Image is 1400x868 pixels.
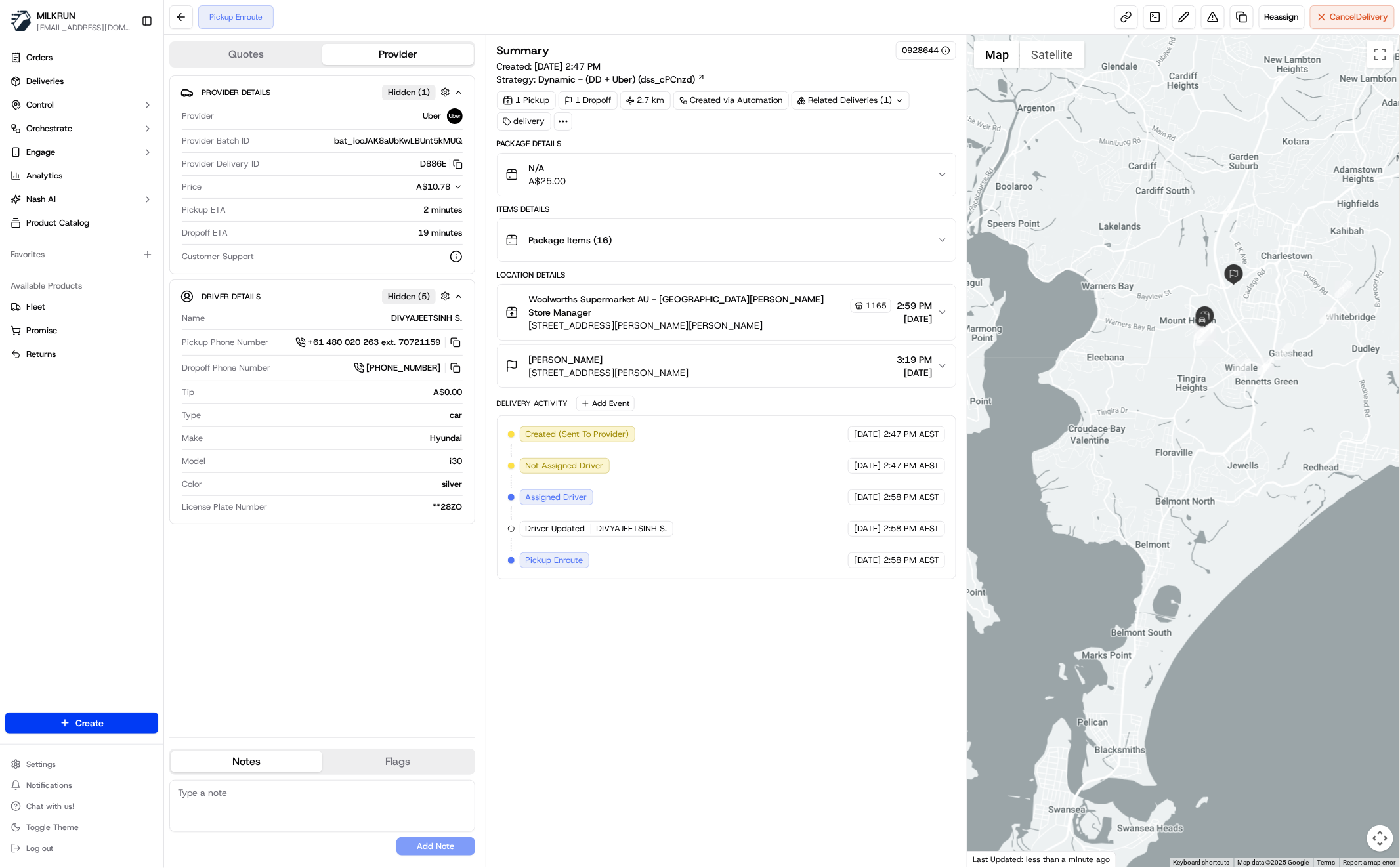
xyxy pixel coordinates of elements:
span: Driver Details [202,291,261,302]
span: Model [182,455,205,467]
span: License Plate Number [182,501,267,513]
span: 1165 [866,300,887,311]
button: Flags [322,751,474,772]
button: Quotes [171,44,322,65]
div: 💻 [111,192,121,202]
button: 0928644 [902,45,950,56]
button: [PERSON_NAME][STREET_ADDRESS][PERSON_NAME]3:19 PM[DATE] [498,345,956,387]
div: Favorites [5,244,158,265]
span: Provider Details [202,87,270,98]
span: Woolworths Supermarket AU - [GEOGRAPHIC_DATA][PERSON_NAME] Store Manager [529,293,848,319]
button: Engage [5,142,158,163]
a: 💻API Documentation [106,185,216,209]
div: Related Deliveries (1) [792,91,910,110]
div: 1 [1335,281,1352,298]
button: MILKRUNMILKRUN[EMAIL_ADDRESS][DOMAIN_NAME] [5,5,136,37]
div: Package Details [497,138,956,149]
span: Type [182,409,201,421]
span: Product Catalog [26,217,89,229]
span: Price [182,181,202,193]
span: [STREET_ADDRESS][PERSON_NAME][PERSON_NAME] [529,319,891,332]
span: Provider Batch ID [182,135,249,147]
span: Created: [497,60,601,73]
button: Map camera controls [1367,825,1393,852]
button: Create [5,713,158,734]
div: delivery [497,112,551,131]
button: Driver DetailsHidden (5) [180,285,464,307]
div: DIVYAJEETSINH S. [210,312,463,324]
button: Toggle Theme [5,818,158,837]
span: Fleet [26,301,45,313]
div: 9 [1194,323,1211,340]
span: DIVYAJEETSINH S. [597,523,668,535]
span: A$25.00 [529,175,566,188]
div: 1 Pickup [497,91,556,110]
span: Notifications [26,780,72,791]
button: Provider DetailsHidden (1) [180,81,464,103]
input: Got a question? Start typing here... [34,85,236,98]
div: 8 [1197,326,1214,343]
button: Returns [5,344,158,365]
a: Dynamic - (DD + Uber) (dss_cPCnzd) [539,73,706,86]
button: Log out [5,839,158,858]
a: Report a map error [1344,859,1396,866]
span: Reassign [1265,11,1299,23]
a: Orders [5,47,158,68]
button: Control [5,94,158,115]
span: Returns [26,348,56,360]
span: Assigned Driver [526,491,587,503]
span: API Documentation [124,190,211,203]
span: 2:59 PM [897,299,932,312]
button: Promise [5,320,158,341]
span: Settings [26,759,56,770]
span: [DATE] [854,428,881,440]
div: 4 [1258,358,1275,375]
span: [DATE] 2:47 PM [535,60,601,72]
div: 📗 [13,192,24,202]
span: Deliveries [26,75,64,87]
span: [STREET_ADDRESS][PERSON_NAME] [529,366,689,379]
span: Pickup Enroute [526,554,583,566]
button: CancelDelivery [1310,5,1395,29]
span: 2:58 PM AEST [883,491,939,503]
button: A$10.78 [347,181,463,193]
div: 2 minutes [231,204,463,216]
span: +61 480 020 263 ext. 70721159 [308,337,441,348]
span: 3:19 PM [897,353,932,366]
button: N/AA$25.00 [498,154,956,196]
span: Tip [182,386,194,398]
span: Chat with us! [26,801,74,812]
div: 2.7 km [620,91,671,110]
a: Created via Automation [673,91,789,110]
button: Toggle fullscreen view [1367,41,1393,68]
div: Last Updated: less than a minute ago [967,851,1116,867]
span: Promise [26,325,57,337]
a: Product Catalog [5,213,158,234]
img: Nash [13,13,39,39]
span: Dropoff Phone Number [182,362,270,374]
span: Customer Support [182,251,254,262]
span: [DATE] [854,523,881,535]
button: Show satellite imagery [1020,41,1085,68]
a: Terms (opens in new tab) [1317,859,1336,866]
span: [DATE] [854,554,881,566]
div: i30 [211,455,463,467]
div: 3 [1275,343,1292,360]
span: Created (Sent To Provider) [526,428,629,440]
div: 6 [1196,329,1213,346]
span: Make [182,432,203,444]
span: Name [182,312,205,324]
a: 📗Knowledge Base [8,185,106,209]
button: Notifications [5,776,158,795]
span: N/A [529,161,566,175]
span: bat_iooJAK8aUbKwLBUnt5kMUQ [335,135,463,147]
a: Returns [11,348,153,360]
button: Keyboard shortcuts [1174,858,1230,867]
span: Knowledge Base [26,190,100,203]
button: Settings [5,755,158,774]
div: 2 [1320,307,1337,324]
button: Hidden (1) [382,84,454,100]
span: Color [182,478,202,490]
div: Start new chat [45,125,215,138]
